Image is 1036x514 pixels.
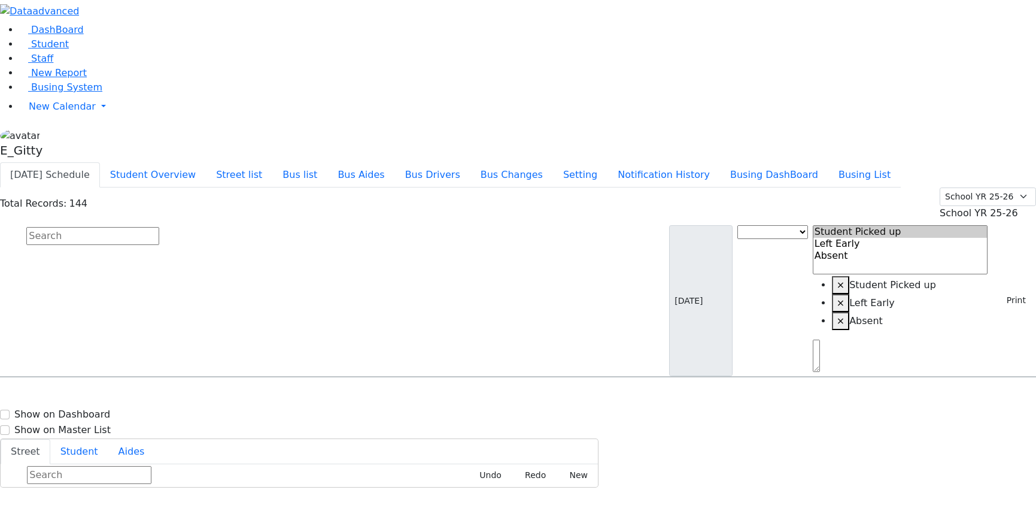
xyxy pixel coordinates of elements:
span: Student [31,38,69,50]
span: × [837,279,844,291]
textarea: Search [813,340,820,372]
option: Student Picked up [813,226,988,238]
button: Student Overview [100,162,206,188]
button: Busing DashBoard [720,162,828,188]
button: Aides [108,439,155,464]
button: Remove item [832,312,849,330]
span: Absent [849,315,883,326]
span: Staff [31,53,53,64]
span: Left Early [849,297,895,309]
span: School YR 25-26 [940,207,1018,219]
li: Absent [832,312,988,330]
button: Print [992,291,1031,310]
input: Search [26,227,159,245]
a: DashBoard [19,24,84,35]
li: Left Early [832,294,988,312]
button: Street [1,439,50,464]
a: New Calendar [19,95,1036,119]
span: New Report [31,67,87,78]
div: Street [1,464,598,487]
span: Student Picked up [849,279,936,291]
option: Absent [813,250,988,262]
a: Busing System [19,81,102,93]
span: New Calendar [29,101,96,112]
span: × [837,315,844,326]
button: Street list [206,162,272,188]
input: Search [27,466,151,484]
label: Show on Master List [14,423,111,437]
select: Default select example [940,188,1036,206]
button: Undo [466,466,507,485]
a: New Report [19,67,87,78]
button: Notification History [607,162,720,188]
li: Student Picked up [832,276,988,294]
button: Student [50,439,108,464]
button: Remove item [832,276,849,294]
a: Student [19,38,69,50]
span: 144 [69,198,87,209]
button: New [556,466,593,485]
button: Busing List [828,162,901,188]
span: × [837,297,844,309]
button: Setting [553,162,607,188]
button: Bus Aides [327,162,394,188]
label: Show on Dashboard [14,407,110,422]
button: Bus Drivers [395,162,470,188]
button: Bus list [272,162,327,188]
button: Bus Changes [470,162,553,188]
span: DashBoard [31,24,84,35]
a: Staff [19,53,53,64]
button: Redo [512,466,551,485]
span: Busing System [31,81,102,93]
option: Left Early [813,238,988,250]
button: Remove item [832,294,849,312]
